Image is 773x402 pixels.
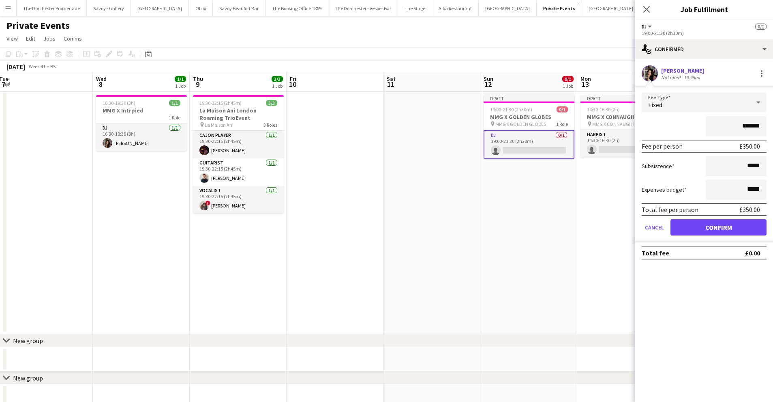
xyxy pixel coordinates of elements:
[587,106,620,112] span: 14:30-16:30 (2h)
[739,205,760,214] div: £350.00
[26,35,35,42] span: Edit
[580,95,671,158] app-job-card: Draft14:30-16:30 (2h)0/1MMG X CONNAUGHT TRIAL MMG X CONNAUGHT TRIAL1 RoleHarpist0/114:30-16:30 (2h)
[169,115,180,121] span: 1 Role
[592,121,648,127] span: MMG X CONNAUGHT TRIAL
[272,83,283,89] div: 1 Job
[642,186,687,193] label: Expenses budget
[580,130,671,158] app-card-role: Harpist0/114:30-16:30 (2h)
[193,75,203,82] span: Thu
[661,74,682,80] div: Not rated
[205,122,233,128] span: La Maison Ani
[642,24,653,30] button: DJ
[289,80,296,89] span: 10
[562,76,574,82] span: 0/1
[432,0,479,16] button: Alba Restaurant
[23,33,39,44] a: Edit
[537,0,582,16] button: Private Events
[635,39,773,59] div: Confirmed
[648,101,662,109] span: Fixed
[387,75,396,82] span: Sat
[490,106,532,112] span: 19:00-21:30 (2h30m)
[263,122,277,128] span: 3 Roles
[213,0,266,16] button: Savoy Beaufort Bar
[3,33,21,44] a: View
[17,0,87,16] button: The Dorchester Promenade
[642,142,683,150] div: Fee per person
[6,19,70,32] h1: Private Events
[193,107,284,121] h3: La Maison Ani London Roaming TrioEvent
[682,74,702,80] div: 10.95mi
[6,63,25,71] div: [DATE]
[580,95,671,102] div: Draft
[199,100,242,106] span: 19:30-22:15 (2h45m)
[580,113,671,121] h3: MMG X CONNAUGHT TRIAL
[579,80,591,89] span: 13
[557,106,568,112] span: 0/1
[661,67,704,74] div: [PERSON_NAME]
[50,63,58,69] div: BST
[266,0,328,16] button: The Booking Office 1869
[40,33,59,44] a: Jobs
[635,4,773,15] h3: Job Fulfilment
[398,0,432,16] button: The Stage
[739,142,760,150] div: £350.00
[582,0,640,16] button: [GEOGRAPHIC_DATA]
[13,374,43,382] div: New group
[482,80,493,89] span: 12
[175,83,186,89] div: 1 Job
[642,205,698,214] div: Total fee per person
[479,0,537,16] button: [GEOGRAPHIC_DATA]
[64,35,82,42] span: Comms
[484,95,574,159] app-job-card: Draft19:00-21:30 (2h30m)0/1MMG X GOLDEN GLOBES MMG X GOLDEN GLOBES1 RoleDJ0/119:00-21:30 (2h30m)
[642,162,675,170] label: Subsistence
[131,0,189,16] button: [GEOGRAPHIC_DATA]
[193,131,284,158] app-card-role: Cajon Player1/119:30-22:15 (2h45m)[PERSON_NAME]
[484,75,493,82] span: Sun
[484,95,574,102] div: Draft
[96,95,187,151] app-job-card: 16:30-19:30 (3h)1/1MMG X Intrpied1 RoleDJ1/116:30-19:30 (3h)[PERSON_NAME]
[27,63,47,69] span: Week 41
[192,80,203,89] span: 9
[87,0,131,16] button: Savoy - Gallery
[642,249,669,257] div: Total fee
[642,30,767,36] div: 19:00-21:30 (2h30m)
[642,24,647,30] span: DJ
[96,75,107,82] span: Wed
[670,219,767,236] button: Confirm
[6,35,18,42] span: View
[290,75,296,82] span: Fri
[484,130,574,159] app-card-role: DJ0/119:00-21:30 (2h30m)
[169,100,180,106] span: 1/1
[484,113,574,121] h3: MMG X GOLDEN GLOBES
[189,0,213,16] button: Oblix
[266,100,277,106] span: 3/3
[495,121,546,127] span: MMG X GOLDEN GLOBES
[13,337,43,345] div: New group
[745,249,760,257] div: £0.00
[60,33,85,44] a: Comms
[385,80,396,89] span: 11
[96,107,187,114] h3: MMG X Intrpied
[272,76,283,82] span: 3/3
[175,76,186,82] span: 1/1
[755,24,767,30] span: 0/1
[193,158,284,186] app-card-role: Guitarist1/119:30-22:15 (2h45m)[PERSON_NAME]
[95,80,107,89] span: 8
[328,0,398,16] button: The Dorchester - Vesper Bar
[642,219,667,236] button: Cancel
[103,100,135,106] span: 16:30-19:30 (3h)
[193,186,284,214] app-card-role: Vocalist1/119:30-22:15 (2h45m)![PERSON_NAME]
[556,121,568,127] span: 1 Role
[563,83,573,89] div: 1 Job
[193,95,284,214] app-job-card: 19:30-22:15 (2h45m)3/3La Maison Ani London Roaming TrioEvent La Maison Ani3 RolesCajon Player1/11...
[43,35,56,42] span: Jobs
[96,123,187,151] app-card-role: DJ1/116:30-19:30 (3h)[PERSON_NAME]
[206,201,210,205] span: !
[580,75,591,82] span: Mon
